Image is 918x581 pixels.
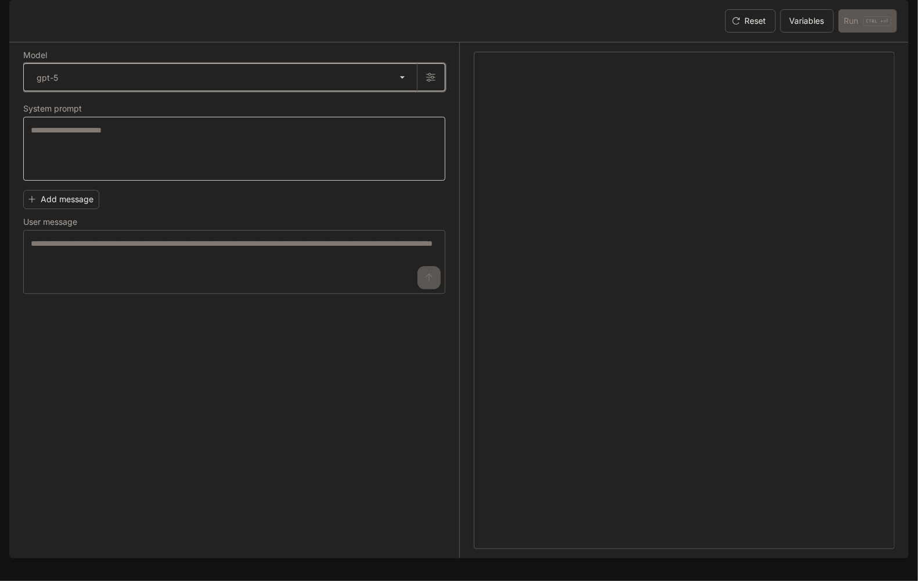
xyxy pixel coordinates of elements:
p: User message [23,218,77,226]
button: Variables [780,9,834,33]
button: Add message [23,190,99,209]
p: Model [23,51,47,59]
p: System prompt [23,105,82,113]
button: Reset [725,9,776,33]
div: gpt-5 [24,64,417,91]
p: gpt-5 [37,71,58,84]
